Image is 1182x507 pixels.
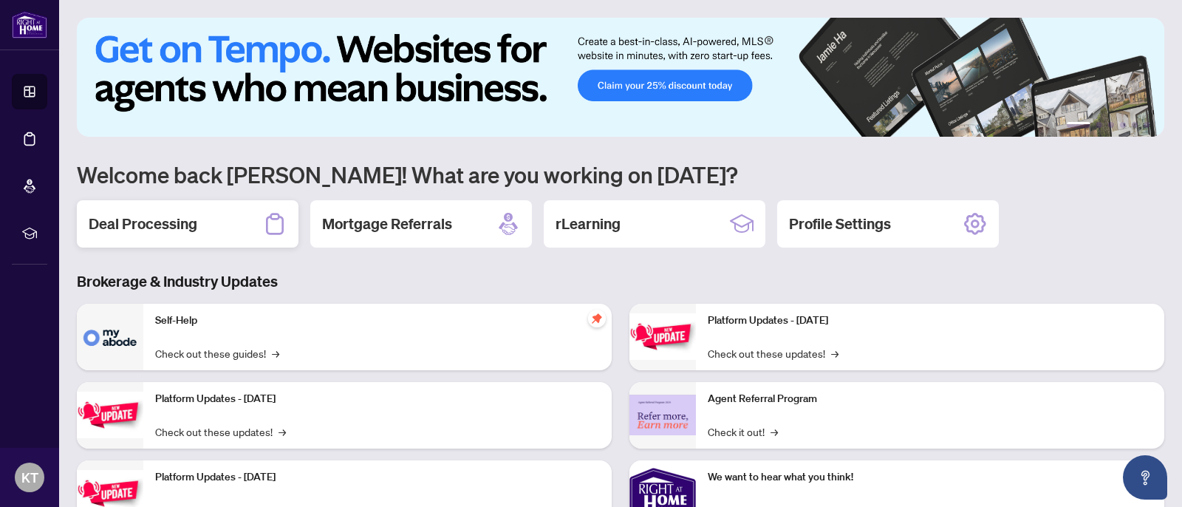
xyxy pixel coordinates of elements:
p: We want to hear what you think! [708,469,1152,486]
button: 3 [1108,122,1114,128]
button: 1 [1067,122,1090,128]
a: Check out these updates!→ [155,423,286,440]
button: Open asap [1123,455,1167,500]
img: logo [12,11,47,38]
span: KT [21,467,38,488]
span: → [771,423,778,440]
span: → [272,345,279,361]
p: Platform Updates - [DATE] [155,469,600,486]
p: Platform Updates - [DATE] [708,313,1152,329]
img: Agent Referral Program [629,395,696,435]
button: 5 [1132,122,1138,128]
span: → [279,423,286,440]
p: Platform Updates - [DATE] [155,391,600,407]
p: Agent Referral Program [708,391,1152,407]
a: Check it out!→ [708,423,778,440]
h2: Mortgage Referrals [322,214,452,234]
button: 4 [1120,122,1126,128]
h2: Deal Processing [89,214,197,234]
span: → [831,345,838,361]
button: 2 [1096,122,1102,128]
p: Self-Help [155,313,600,329]
img: Self-Help [77,304,143,370]
img: Slide 0 [77,18,1164,137]
img: Platform Updates - September 16, 2025 [77,392,143,438]
h2: rLearning [556,214,621,234]
button: 6 [1144,122,1149,128]
h1: Welcome back [PERSON_NAME]! What are you working on [DATE]? [77,160,1164,188]
h2: Profile Settings [789,214,891,234]
img: Platform Updates - June 23, 2025 [629,313,696,360]
span: pushpin [588,310,606,327]
a: Check out these updates!→ [708,345,838,361]
h3: Brokerage & Industry Updates [77,271,1164,292]
a: Check out these guides!→ [155,345,279,361]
